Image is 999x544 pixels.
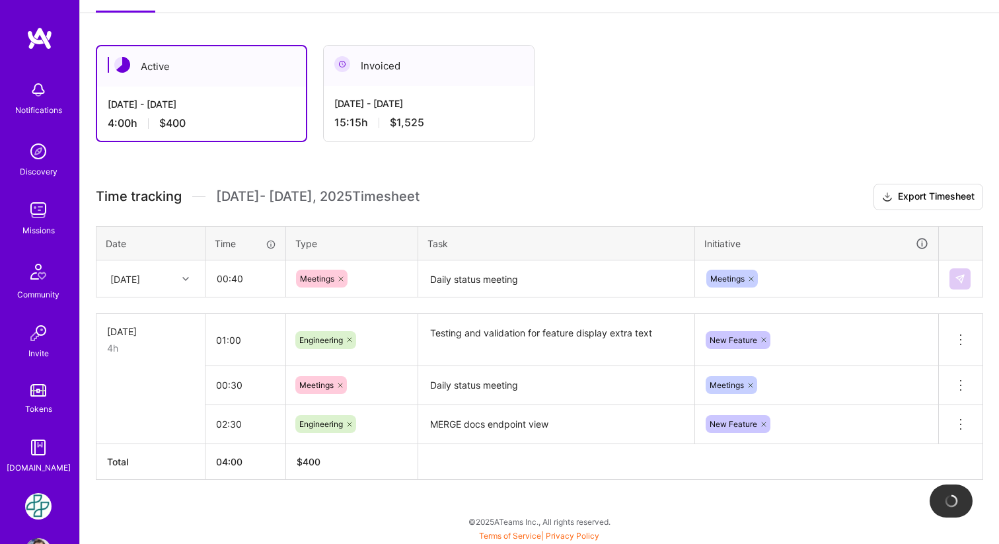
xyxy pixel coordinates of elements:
[182,276,189,282] i: icon Chevron
[206,261,285,296] input: HH:MM
[96,444,205,479] th: Total
[943,493,959,509] img: loading
[418,226,695,260] th: Task
[299,419,343,429] span: Engineering
[110,272,140,286] div: [DATE]
[7,461,71,475] div: [DOMAIN_NAME]
[107,325,194,338] div: [DATE]
[710,335,757,345] span: New Feature
[205,368,285,403] input: HH:MM
[97,46,306,87] div: Active
[26,26,53,50] img: logo
[25,138,52,165] img: discovery
[108,97,295,111] div: [DATE] - [DATE]
[479,531,599,541] span: |
[334,116,523,130] div: 15:15 h
[25,434,52,461] img: guide book
[30,384,46,397] img: tokens
[17,288,59,301] div: Community
[710,419,757,429] span: New Feature
[22,223,55,237] div: Missions
[873,184,983,210] button: Export Timesheet
[390,116,424,130] span: $1,525
[15,103,62,117] div: Notifications
[955,274,965,284] img: Submit
[420,368,693,404] textarea: Daily status meeting
[22,256,54,288] img: Community
[96,188,182,205] span: Time tracking
[28,346,49,360] div: Invite
[159,116,186,130] span: $400
[479,531,541,541] a: Terms of Service
[96,226,205,260] th: Date
[704,236,929,251] div: Initiative
[25,402,52,416] div: Tokens
[882,190,893,204] i: icon Download
[108,116,295,130] div: 4:00 h
[107,341,194,355] div: 4h
[205,444,286,479] th: 04:00
[334,97,523,110] div: [DATE] - [DATE]
[334,56,350,72] img: Invoiced
[22,493,55,520] a: Counter Health: Team for Counter Health
[420,315,693,365] textarea: Testing and validation for feature display extra text
[546,531,599,541] a: Privacy Policy
[949,268,972,290] div: null
[710,274,745,284] span: Meetings
[25,320,52,346] img: Invite
[114,57,130,73] img: Active
[286,226,418,260] th: Type
[20,165,57,178] div: Discovery
[299,380,334,390] span: Meetings
[215,237,276,251] div: Time
[79,505,999,538] div: © 2025 ATeams Inc., All rights reserved.
[216,188,420,205] span: [DATE] - [DATE] , 2025 Timesheet
[25,197,52,223] img: teamwork
[25,493,52,520] img: Counter Health: Team for Counter Health
[324,46,534,86] div: Invoiced
[300,274,334,284] span: Meetings
[205,323,285,358] input: HH:MM
[299,335,343,345] span: Engineering
[205,407,285,442] input: HH:MM
[420,262,693,297] textarea: Daily status meeting
[297,456,320,467] span: $ 400
[710,380,744,390] span: Meetings
[420,407,693,443] textarea: MERGE docs endpoint view
[25,77,52,103] img: bell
